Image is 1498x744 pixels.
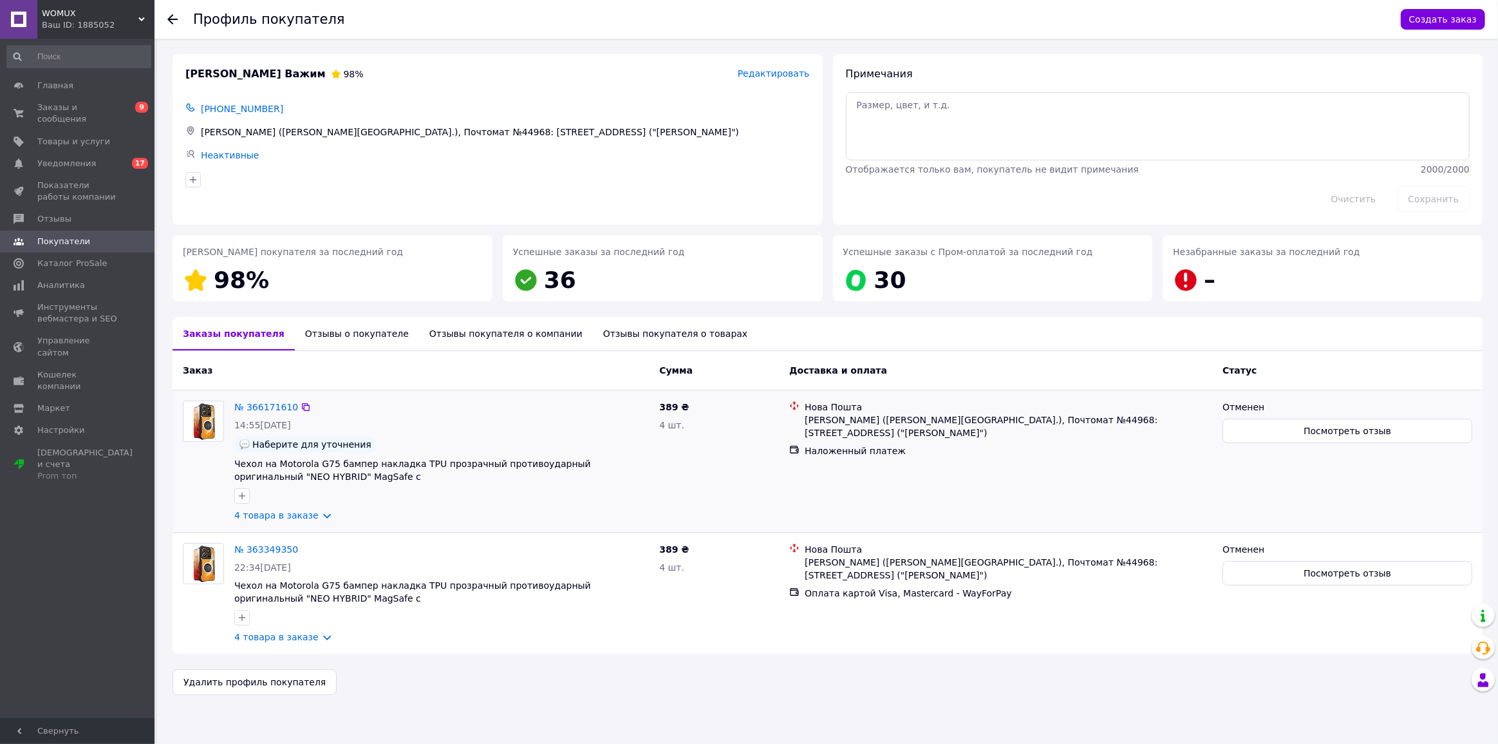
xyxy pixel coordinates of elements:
[239,439,250,450] img: :speech_balloon:
[805,414,1212,439] div: [PERSON_NAME] ([PERSON_NAME][GEOGRAPHIC_DATA].), Почтомат №44968: [STREET_ADDRESS] ("[PERSON_NAME]")
[1173,247,1360,257] span: Незабранные заказы за последний год
[659,402,689,412] span: 389 ₴
[593,317,758,350] div: Отзывы покупателя о товарах
[419,317,593,350] div: Отзывы покупателя о компании
[37,102,119,125] span: Заказы и сообщения
[37,335,119,358] span: Управление сайтом
[173,317,295,350] div: Заказы покупателя
[214,267,269,293] span: 98%
[37,447,133,482] span: [DEMOGRAPHIC_DATA] и счета
[37,280,85,291] span: Аналитика
[1304,424,1391,437] span: Посмотреть отзыв
[42,19,154,31] div: Ваш ID: 1885052
[183,402,223,441] img: Фото товару
[234,420,291,430] span: 14:55[DATE]
[846,68,913,80] span: Примечания
[37,236,90,247] span: Покупатели
[198,123,812,141] div: [PERSON_NAME] ([PERSON_NAME][GEOGRAPHIC_DATA].), Почтомат №44968: [STREET_ADDRESS] ("[PERSON_NAME]")
[1304,567,1391,580] span: Посмотреть отзыв
[183,544,223,584] img: Фото товару
[1222,543,1472,556] div: Отменен
[234,562,291,573] span: 22:34[DATE]
[846,164,1139,175] span: Отображается только вам, покупатель не видит примечания
[659,544,689,555] span: 389 ₴
[37,369,119,392] span: Кошелек компании
[659,562,684,573] span: 4 шт.
[37,158,96,169] span: Уведомления
[1222,561,1472,586] button: Посмотреть отзыв
[544,267,576,293] span: 36
[132,158,148,169] span: 17
[37,470,133,482] div: Prom топ
[37,301,119,325] span: Инструменты вебмастера и SEO
[789,365,887,376] span: Доставка и оплата
[805,543,1212,556] div: Нова Пошта
[843,247,1093,257] span: Успешные заказы с Пром-оплатой за последний год
[234,580,591,604] a: Чехол на Motorola G75 бампер накладка TPU прозрачный противоударный оригинальный "NEO HYBRID" Mag...
[805,556,1212,582] div: [PERSON_NAME] ([PERSON_NAME][GEOGRAPHIC_DATA].), Почтомат №44968: [STREET_ADDRESS] ("[PERSON_NAME]")
[167,13,178,26] div: Вернуться назад
[659,365,693,376] span: Сумма
[37,136,110,148] span: Товары и услуги
[185,67,326,82] span: [PERSON_NAME] Важим
[805,587,1212,600] div: Оплата картой Visa, Mastercard - WayForPay
[874,267,906,293] span: 30
[135,102,148,113] span: 9
[234,459,591,482] a: Чехол на Motorola G75 бампер накладка TPU прозрачный противоударный оригинальный "NEO HYBRID" Mag...
[42,8,138,19] span: WOMUX
[6,45,151,68] input: Поиск
[805,444,1212,457] div: Наложенный платеж
[344,69,364,79] span: 98%
[173,669,337,695] button: Удалить профиль покупателя
[1222,365,1257,376] span: Статус
[183,247,403,257] span: [PERSON_NAME] покупателя за последний год
[234,402,298,412] a: № 366171610
[201,104,283,114] span: [PHONE_NUMBER]
[37,424,84,436] span: Настройки
[252,439,371,450] span: Наберите для уточнения
[513,247,685,257] span: Успешные заказы за последний год
[37,180,119,203] span: Показатели работы компании
[1401,9,1485,30] button: Создать заказ
[234,510,319,520] a: 4 товара в заказе
[37,80,73,91] span: Главная
[234,632,319,642] a: 4 товара в заказе
[37,258,107,269] span: Каталог ProSale
[1222,419,1472,443] button: Посмотреть отзыв
[738,68,810,79] span: Редактировать
[295,317,419,350] div: Отзывы о покупателе
[183,365,212,376] span: Заказ
[1222,401,1472,414] div: Отменен
[183,543,224,584] a: Фото товару
[183,401,224,442] a: Фото товару
[1204,267,1215,293] span: –
[37,403,70,414] span: Маркет
[805,401,1212,414] div: Нова Пошта
[1421,164,1470,175] span: 2000 / 2000
[37,213,71,225] span: Отзывы
[201,150,259,160] a: Неактивные
[659,420,684,430] span: 4 шт.
[193,12,345,27] h1: Профиль покупателя
[234,544,298,555] a: № 363349350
